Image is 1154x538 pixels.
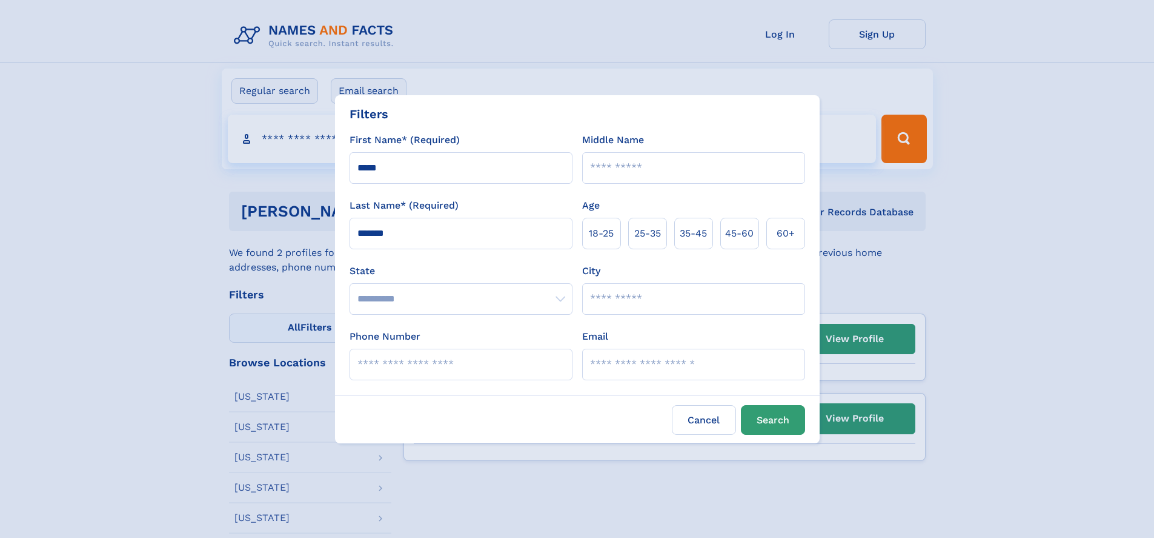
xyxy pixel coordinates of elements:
span: 45‑60 [725,226,754,241]
span: 35‑45 [680,226,707,241]
span: 60+ [777,226,795,241]
label: Age [582,198,600,213]
label: State [350,264,572,278]
label: Cancel [672,405,736,435]
span: 25‑35 [634,226,661,241]
label: City [582,264,600,278]
label: Phone Number [350,329,420,344]
span: 18‑25 [589,226,614,241]
label: First Name* (Required) [350,133,460,147]
label: Email [582,329,608,344]
label: Middle Name [582,133,644,147]
label: Last Name* (Required) [350,198,459,213]
div: Filters [350,105,388,123]
button: Search [741,405,805,435]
